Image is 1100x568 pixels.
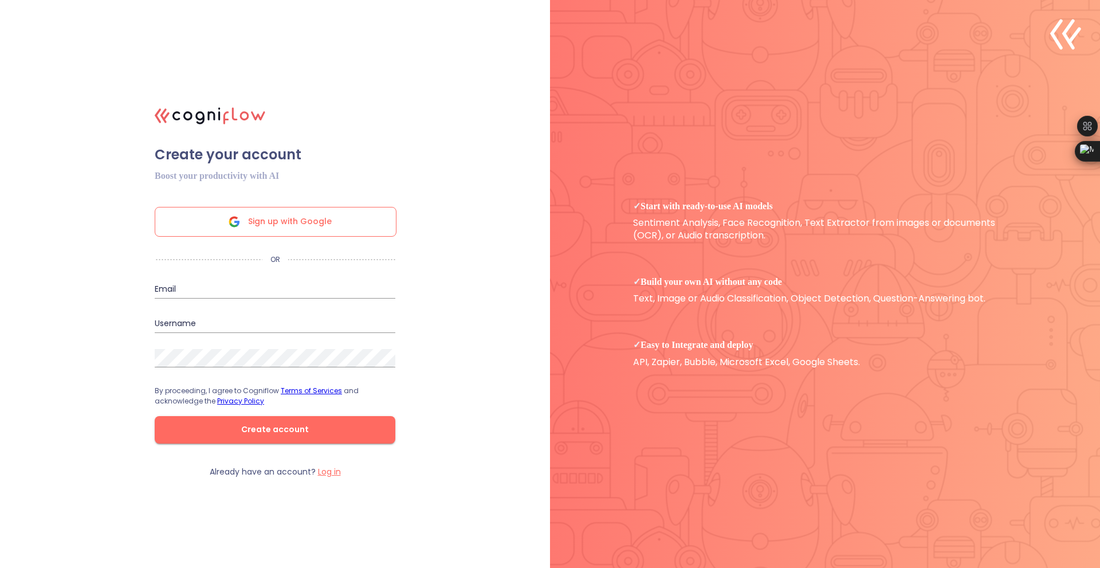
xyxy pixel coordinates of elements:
p: By proceeding, I agree to Cogniflow and acknowledge the [155,386,395,406]
a: Terms of Services [281,386,342,395]
p: API, Zapier, Bubble, Microsoft Excel, Google Sheets. [633,339,1017,368]
span: Sign up with Google [248,207,332,236]
b: ✓ [633,340,641,350]
p: OR [262,255,288,264]
p: Already have an account? [210,467,341,477]
span: Create your account [155,146,395,163]
span: Easy to Integrate and deploy [633,339,1017,351]
span: Create account [173,422,377,437]
button: Create account [155,416,395,444]
div: Sign up with Google [155,207,396,237]
span: Build your own AI without any code [633,276,1017,288]
p: Text, Image or Audio Classification, Object Detection, Question-Answering bot. [633,276,1017,305]
label: Log in [318,466,341,477]
b: ✓ [633,201,641,211]
span: Start with ready-to-use AI models [633,200,1017,212]
p: Sentiment Analysis, Face Recognition, Text Extractor from images or documents (OCR), or Audio tra... [633,200,1017,241]
b: ✓ [633,277,641,287]
a: Privacy Policy [217,396,264,406]
span: Boost your productivity with AI [155,169,279,183]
